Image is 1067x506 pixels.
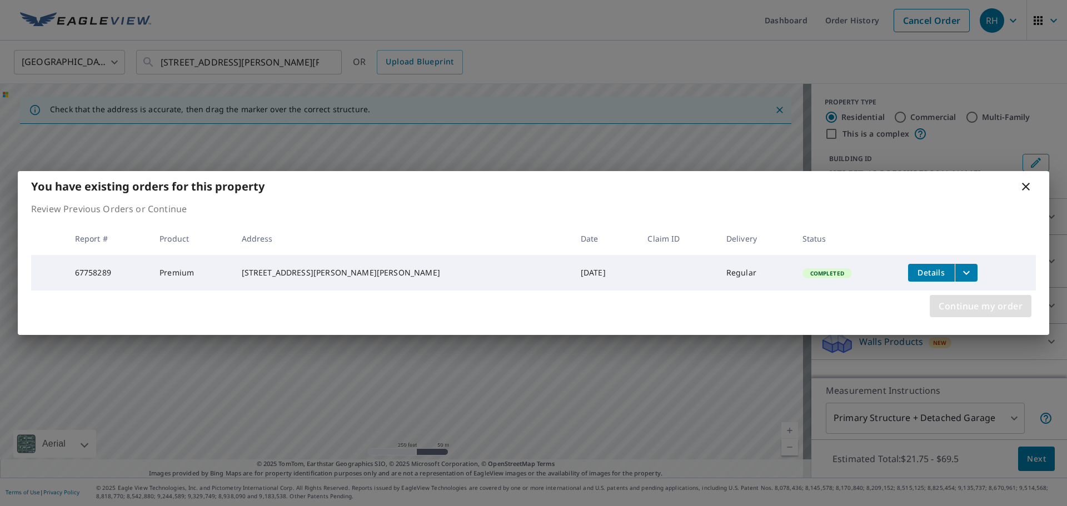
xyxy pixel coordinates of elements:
button: Continue my order [930,295,1031,317]
th: Report # [66,222,151,255]
span: Completed [804,269,851,277]
th: Status [794,222,899,255]
b: You have existing orders for this property [31,179,265,194]
th: Delivery [717,222,794,255]
span: Continue my order [939,298,1023,314]
th: Product [151,222,232,255]
th: Claim ID [639,222,717,255]
td: 67758289 [66,255,151,290]
td: [DATE] [572,255,639,290]
td: Regular [717,255,794,290]
td: Premium [151,255,232,290]
th: Address [233,222,572,255]
button: detailsBtn-67758289 [908,264,955,282]
span: Details [915,267,948,278]
div: [STREET_ADDRESS][PERSON_NAME][PERSON_NAME] [242,267,563,278]
th: Date [572,222,639,255]
button: filesDropdownBtn-67758289 [955,264,978,282]
p: Review Previous Orders or Continue [31,202,1036,216]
